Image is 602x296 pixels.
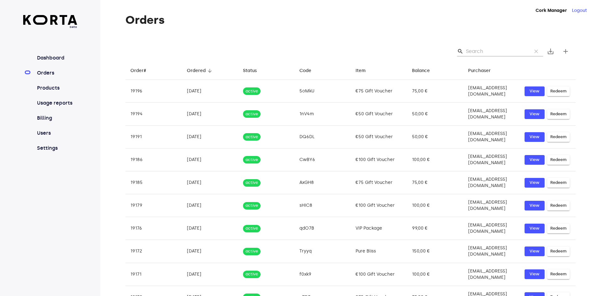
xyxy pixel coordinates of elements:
[182,103,238,126] td: [DATE]
[412,67,438,75] span: Balance
[547,48,554,55] span: save_alt
[182,80,238,103] td: [DATE]
[528,133,541,141] span: View
[125,217,182,240] td: 19176
[351,171,407,194] td: €75 Gift Voucher
[558,44,573,59] button: Create new gift card
[130,67,146,75] div: Order#
[407,148,463,171] td: 100,00 €
[125,263,182,286] td: 19171
[525,201,545,210] button: View
[125,103,182,126] td: 19194
[243,226,261,231] span: active
[125,126,182,148] td: 19191
[550,225,567,232] span: Redeem
[536,8,567,13] strong: Cork Manager
[182,148,238,171] td: [DATE]
[525,132,545,142] button: View
[528,271,541,278] span: View
[243,180,261,186] span: active
[550,133,567,141] span: Redeem
[36,144,77,152] a: Settings
[525,247,545,256] button: View
[463,171,520,194] td: [EMAIL_ADDRESS][DOMAIN_NAME]
[463,126,520,148] td: [EMAIL_ADDRESS][DOMAIN_NAME]
[294,126,351,148] td: DQ6DL
[243,67,257,75] div: Status
[463,103,520,126] td: [EMAIL_ADDRESS][DOMAIN_NAME]
[36,69,77,77] a: Orders
[525,86,545,96] button: View
[23,25,77,29] span: beta
[294,194,351,217] td: sHIC8
[351,126,407,148] td: €50 Gift Voucher
[468,67,499,75] span: Purchaser
[547,155,570,165] button: Redeem
[525,224,545,233] button: View
[407,80,463,103] td: 75,00 €
[182,263,238,286] td: [DATE]
[36,114,77,122] a: Billing
[187,67,214,75] span: Ordered
[463,148,520,171] td: [EMAIL_ADDRESS][DOMAIN_NAME]
[525,109,545,119] button: View
[351,103,407,126] td: €50 Gift Voucher
[463,263,520,286] td: [EMAIL_ADDRESS][DOMAIN_NAME]
[547,247,570,256] button: Redeem
[294,240,351,263] td: Tryyq
[243,203,261,209] span: active
[550,271,567,278] span: Redeem
[528,225,541,232] span: View
[23,15,77,25] img: Korta
[36,54,77,62] a: Dashboard
[528,111,541,118] span: View
[407,240,463,263] td: 150,00 €
[356,67,366,75] div: Item
[23,15,77,29] a: beta
[407,194,463,217] td: 100,00 €
[294,103,351,126] td: 1nV4m
[407,217,463,240] td: 99,00 €
[407,263,463,286] td: 100,00 €
[525,269,545,279] button: View
[528,179,541,186] span: View
[550,202,567,209] span: Redeem
[543,44,558,59] button: Export
[463,240,520,263] td: [EMAIL_ADDRESS][DOMAIN_NAME]
[243,248,261,254] span: active
[466,46,527,56] input: Search
[547,132,570,142] button: Redeem
[36,84,77,92] a: Products
[547,86,570,96] button: Redeem
[294,148,351,171] td: CwBY6
[550,179,567,186] span: Redeem
[299,67,311,75] div: Code
[550,111,567,118] span: Redeem
[294,263,351,286] td: f0xk9
[463,217,520,240] td: [EMAIL_ADDRESS][DOMAIN_NAME]
[351,80,407,103] td: €75 Gift Voucher
[525,178,545,188] button: View
[407,171,463,194] td: 75,00 €
[125,171,182,194] td: 19185
[182,240,238,263] td: [DATE]
[243,134,261,140] span: active
[525,155,545,165] button: View
[550,156,567,164] span: Redeem
[243,157,261,163] span: active
[130,67,154,75] span: Order#
[243,88,261,94] span: active
[125,14,576,26] h1: Orders
[187,67,206,75] div: Ordered
[547,201,570,210] button: Redeem
[457,48,463,55] span: Search
[182,194,238,217] td: [DATE]
[407,103,463,126] td: 50,00 €
[528,202,541,209] span: View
